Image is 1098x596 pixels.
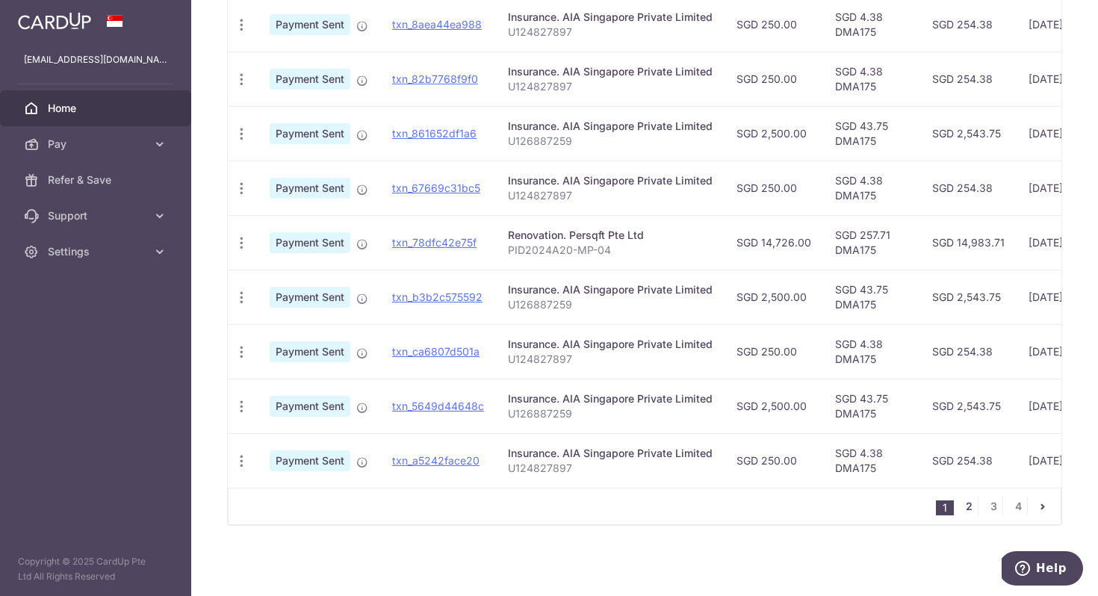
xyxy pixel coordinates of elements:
[725,433,823,488] td: SGD 250.00
[24,52,167,67] p: [EMAIL_ADDRESS][DOMAIN_NAME]
[270,69,350,90] span: Payment Sent
[508,79,713,94] p: U124827897
[823,379,920,433] td: SGD 43.75 DMA175
[508,25,713,40] p: U124827897
[725,324,823,379] td: SGD 250.00
[725,106,823,161] td: SGD 2,500.00
[823,324,920,379] td: SGD 4.38 DMA175
[18,12,91,30] img: CardUp
[920,161,1017,215] td: SGD 254.38
[508,10,713,25] div: Insurance. AIA Singapore Private Limited
[508,243,713,258] p: PID2024A20-MP-04
[1009,497,1027,515] a: 4
[823,106,920,161] td: SGD 43.75 DMA175
[270,178,350,199] span: Payment Sent
[48,208,146,223] span: Support
[270,123,350,144] span: Payment Sent
[725,270,823,324] td: SGD 2,500.00
[920,215,1017,270] td: SGD 14,983.71
[392,181,480,194] a: txn_67669c31bc5
[984,497,1002,515] a: 3
[508,282,713,297] div: Insurance. AIA Singapore Private Limited
[508,64,713,79] div: Insurance. AIA Singapore Private Limited
[920,379,1017,433] td: SGD 2,543.75
[270,287,350,308] span: Payment Sent
[48,137,146,152] span: Pay
[270,450,350,471] span: Payment Sent
[508,173,713,188] div: Insurance. AIA Singapore Private Limited
[936,488,1061,524] nav: pager
[508,446,713,461] div: Insurance. AIA Singapore Private Limited
[270,396,350,417] span: Payment Sent
[392,127,477,140] a: txn_861652df1a6
[508,352,713,367] p: U124827897
[48,244,146,259] span: Settings
[508,228,713,243] div: Renovation. Persqft Pte Ltd
[823,433,920,488] td: SGD 4.38 DMA175
[270,14,350,35] span: Payment Sent
[392,400,484,412] a: txn_5649d44648c
[823,161,920,215] td: SGD 4.38 DMA175
[270,232,350,253] span: Payment Sent
[725,161,823,215] td: SGD 250.00
[48,173,146,187] span: Refer & Save
[508,188,713,203] p: U124827897
[48,101,146,116] span: Home
[392,291,483,303] a: txn_b3b2c575592
[920,433,1017,488] td: SGD 254.38
[725,52,823,106] td: SGD 250.00
[823,215,920,270] td: SGD 257.71 DMA175
[270,341,350,362] span: Payment Sent
[392,345,480,358] a: txn_ca6807d501a
[1002,551,1083,589] iframe: Opens a widget where you can find more information
[392,236,477,249] a: txn_78dfc42e75f
[725,379,823,433] td: SGD 2,500.00
[392,454,480,467] a: txn_a5242face20
[823,270,920,324] td: SGD 43.75 DMA175
[508,391,713,406] div: Insurance. AIA Singapore Private Limited
[920,270,1017,324] td: SGD 2,543.75
[823,52,920,106] td: SGD 4.38 DMA175
[725,215,823,270] td: SGD 14,726.00
[508,134,713,149] p: U126887259
[920,52,1017,106] td: SGD 254.38
[508,297,713,312] p: U126887259
[936,500,954,515] li: 1
[508,337,713,352] div: Insurance. AIA Singapore Private Limited
[392,72,478,85] a: txn_82b7768f9f0
[508,461,713,476] p: U124827897
[508,119,713,134] div: Insurance. AIA Singapore Private Limited
[920,324,1017,379] td: SGD 254.38
[508,406,713,421] p: U126887259
[392,18,482,31] a: txn_8aea44ea988
[960,497,978,515] a: 2
[920,106,1017,161] td: SGD 2,543.75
